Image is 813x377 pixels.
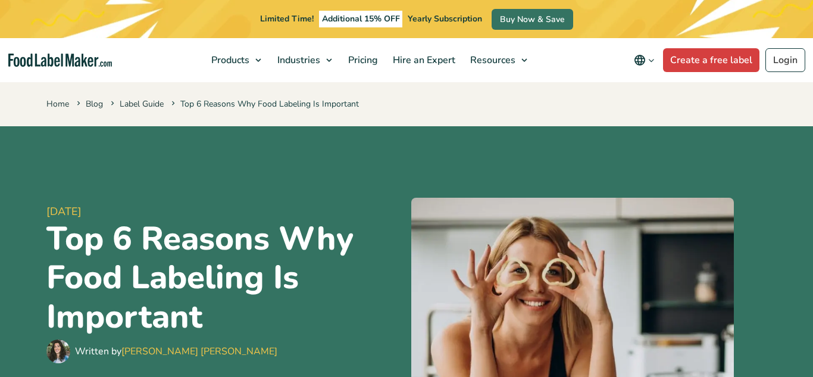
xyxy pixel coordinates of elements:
[270,38,338,82] a: Industries
[46,204,402,220] span: [DATE]
[120,98,164,110] a: Label Guide
[345,54,379,67] span: Pricing
[121,345,277,358] a: [PERSON_NAME] [PERSON_NAME]
[169,98,359,110] span: Top 6 Reasons Why Food Labeling Is Important
[204,38,267,82] a: Products
[663,48,759,72] a: Create a free label
[46,339,70,363] img: Maria Abi Hanna - Food Label Maker
[75,344,277,359] div: Written by
[46,98,69,110] a: Home
[341,38,383,82] a: Pricing
[463,38,533,82] a: Resources
[389,54,456,67] span: Hire an Expert
[626,48,663,72] button: Change language
[319,11,403,27] span: Additional 15% OFF
[274,54,321,67] span: Industries
[492,9,573,30] a: Buy Now & Save
[260,13,314,24] span: Limited Time!
[208,54,251,67] span: Products
[8,54,112,67] a: Food Label Maker homepage
[46,220,402,337] h1: Top 6 Reasons Why Food Labeling Is Important
[765,48,805,72] a: Login
[467,54,517,67] span: Resources
[408,13,482,24] span: Yearly Subscription
[386,38,460,82] a: Hire an Expert
[86,98,103,110] a: Blog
